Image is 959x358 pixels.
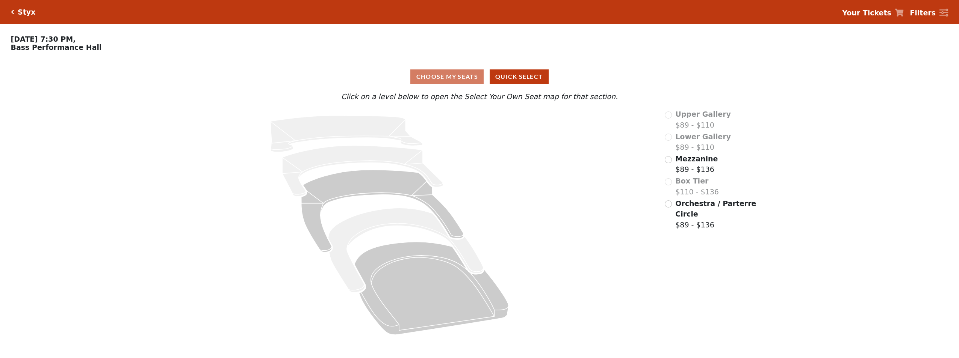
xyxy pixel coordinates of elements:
[910,8,948,18] a: Filters
[675,153,718,175] label: $89 - $136
[675,198,757,230] label: $89 - $136
[842,9,891,17] strong: Your Tickets
[18,8,35,17] h5: Styx
[675,131,731,153] label: $89 - $110
[11,9,14,15] a: Click here to go back to filters
[354,242,508,335] path: Orchestra / Parterre Circle - Seats Available: 70
[675,109,731,130] label: $89 - $110
[125,91,834,102] p: Click on a level below to open the Select Your Own Seat map for that section.
[675,176,719,197] label: $110 - $136
[282,146,443,197] path: Lower Gallery - Seats Available: 0
[675,155,718,163] span: Mezzanine
[271,116,423,152] path: Upper Gallery - Seats Available: 0
[910,9,936,17] strong: Filters
[675,199,756,218] span: Orchestra / Parterre Circle
[675,177,708,185] span: Box Tier
[490,69,549,84] button: Quick Select
[675,132,731,141] span: Lower Gallery
[842,8,904,18] a: Your Tickets
[675,110,731,118] span: Upper Gallery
